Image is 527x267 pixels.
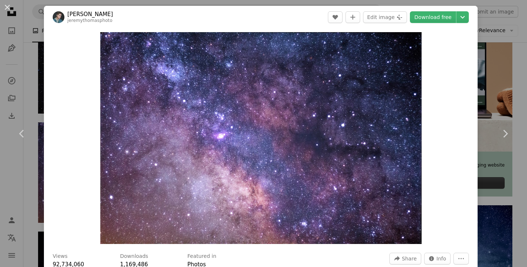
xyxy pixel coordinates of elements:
[456,11,469,23] button: Choose download size
[100,32,422,244] img: The stars and galaxy as seen from Rocky Mountain National Park.
[100,32,422,244] button: Zoom in on this image
[67,18,112,23] a: jeremythomasphoto
[345,11,360,23] button: Add to Collection
[424,253,451,264] button: Stats about this image
[483,99,527,169] a: Next
[437,253,446,264] span: Info
[328,11,343,23] button: Like
[363,11,407,23] button: Edit image
[187,253,216,260] h3: Featured in
[67,11,113,18] a: [PERSON_NAME]
[402,253,416,264] span: Share
[389,253,421,264] button: Share this image
[120,253,148,260] h3: Downloads
[410,11,456,23] a: Download free
[53,253,68,260] h3: Views
[53,11,64,23] img: Go to Jeremy Thomas's profile
[453,253,469,264] button: More Actions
